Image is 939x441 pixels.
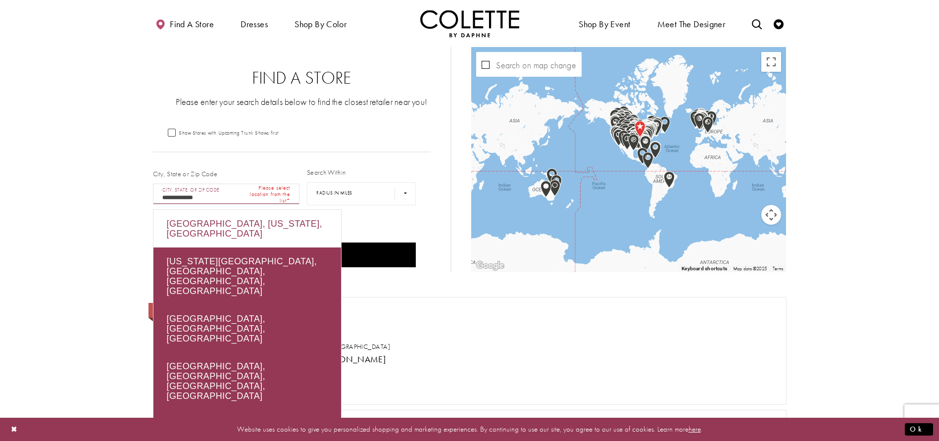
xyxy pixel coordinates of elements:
[905,423,933,436] button: Submit Dialog
[153,184,300,204] input: City, State, or ZIP Code
[295,19,346,29] span: Shop by color
[170,19,214,29] span: Find a store
[153,10,216,37] a: Find a store
[292,10,349,37] span: Shop by color
[773,265,784,272] a: Terms (opens in new tab)
[420,10,519,37] img: Colette by Daphne
[420,10,519,37] a: Visit Home Page
[657,19,726,29] span: Meet the designer
[471,47,786,272] div: Map with store locations
[733,265,767,272] span: Map data ©2025
[307,182,416,205] select: Radius In Miles
[761,52,781,72] button: Toggle fullscreen view
[153,352,341,410] div: [GEOGRAPHIC_DATA], [GEOGRAPHIC_DATA], [GEOGRAPHIC_DATA], [GEOGRAPHIC_DATA]
[307,167,346,177] label: Search Within
[153,169,218,179] label: City, State or Zip Code
[241,19,268,29] span: Dresses
[6,421,23,438] button: Close Dialog
[655,10,728,37] a: Meet the designer
[176,324,774,339] h2: Amelishan Bridal
[474,259,506,272] a: Open this area in Google Maps (opens a new window)
[576,10,633,37] span: Shop By Event
[761,205,781,225] button: Map camera controls
[238,10,270,37] span: Dresses
[749,10,764,37] a: Toggle search
[579,19,630,29] span: Shop By Event
[474,259,506,272] img: Google
[176,414,774,429] h2: Gipper Prom
[153,305,341,352] div: [GEOGRAPHIC_DATA], [GEOGRAPHIC_DATA], [GEOGRAPHIC_DATA]
[71,423,868,436] p: Website uses cookies to give you personalized shopping and marketing experiences. By continuing t...
[173,96,431,108] p: Please enter your search details below to find the closest retailer near you!
[689,424,701,434] a: here
[173,68,431,88] h2: Find a Store
[682,265,727,272] button: Keyboard shortcuts
[771,10,786,37] a: Check Wishlist
[153,210,341,247] div: [GEOGRAPHIC_DATA], [US_STATE], [GEOGRAPHIC_DATA]
[153,247,341,305] div: [US_STATE][GEOGRAPHIC_DATA], [GEOGRAPHIC_DATA], [GEOGRAPHIC_DATA], [GEOGRAPHIC_DATA]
